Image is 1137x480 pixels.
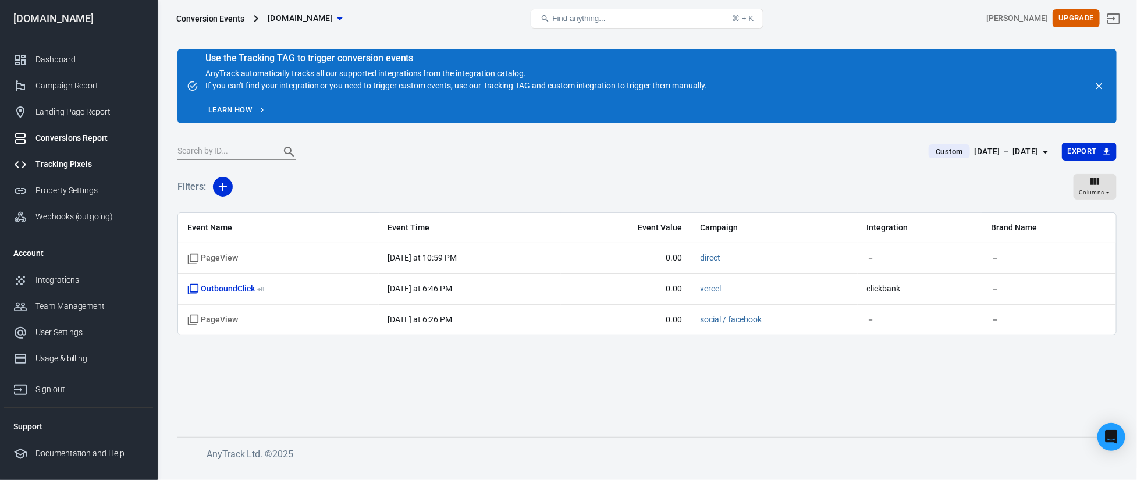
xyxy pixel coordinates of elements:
span: clickbank [867,283,973,295]
a: Sign out [1100,5,1128,33]
a: Usage & billing [4,346,153,372]
span: Standard event name [187,314,238,326]
button: Export [1062,143,1117,161]
span: direct [701,253,721,264]
a: Team Management [4,293,153,319]
span: Brand Name [992,222,1107,234]
span: Custom [931,146,967,158]
div: Conversion Events [176,13,244,24]
button: Upgrade [1053,9,1100,27]
div: Open Intercom Messenger [1097,423,1125,451]
div: Property Settings [35,184,144,197]
li: Account [4,239,153,267]
span: Columns [1079,187,1104,198]
button: [DOMAIN_NAME] [263,8,347,29]
li: Support [4,413,153,440]
a: Conversions Report [4,125,153,151]
button: Find anything...⌘ + K [531,9,763,29]
div: ⌘ + K [732,14,754,23]
span: Event Time [388,222,551,234]
span: Integration [867,222,973,234]
div: Campaign Report [35,80,144,92]
time: 2025-09-24T22:59:46-07:00 [388,253,457,262]
div: Integrations [35,274,144,286]
button: Custom[DATE] － [DATE] [919,142,1061,161]
span: Campaign [701,222,848,234]
div: Conversions Report [35,132,144,144]
div: Sign out [35,383,144,396]
div: Documentation and Help [35,447,144,460]
input: Search by ID... [177,144,271,159]
span: Standard event name [187,253,238,264]
span: quizforlove.xyz [268,11,333,26]
a: Learn how [205,101,269,119]
div: Usage & billing [35,353,144,365]
a: Webhooks (outgoing) [4,204,153,230]
span: － [992,253,1107,264]
a: Property Settings [4,177,153,204]
div: Account id: e7bbBimc [986,12,1048,24]
span: 0.00 [570,283,682,295]
div: Tracking Pixels [35,158,144,170]
h6: AnyTrack Ltd. © 2025 [207,447,1079,461]
div: Team Management [35,300,144,312]
span: Find anything... [552,14,605,23]
div: scrollable content [178,213,1116,335]
span: Event Value [570,222,682,234]
a: Tracking Pixels [4,151,153,177]
a: Dashboard [4,47,153,73]
a: social / facebook [701,315,762,324]
div: Webhooks (outgoing) [35,211,144,223]
div: Use the Tracking TAG to trigger conversion events [205,52,707,64]
h5: Filters: [177,168,206,205]
span: 0.00 [570,314,682,326]
a: vercel [701,284,722,293]
sup: + 8 [257,285,265,293]
div: [DATE] － [DATE] [975,144,1039,159]
button: close [1091,78,1107,94]
a: integration catalog [456,69,524,78]
span: － [867,253,973,264]
div: Landing Page Report [35,106,144,118]
span: social / facebook [701,314,762,326]
time: 2025-09-24T18:46:20-07:00 [388,284,452,293]
a: Campaign Report [4,73,153,99]
span: vercel [701,283,722,295]
span: 0.00 [570,253,682,264]
button: Columns [1074,174,1117,200]
span: OutboundClick [187,283,265,295]
a: direct [701,253,721,262]
button: Search [275,138,303,166]
a: Landing Page Report [4,99,153,125]
span: － [867,314,973,326]
a: Sign out [4,372,153,403]
div: AnyTrack automatically tracks all our supported integrations from the . If you can't find your in... [205,54,707,92]
a: Integrations [4,267,153,293]
span: － [992,314,1107,326]
span: － [992,283,1107,295]
time: 2025-09-24T18:26:16-07:00 [388,315,452,324]
div: User Settings [35,326,144,339]
div: Dashboard [35,54,144,66]
span: Event Name [187,222,350,234]
div: [DOMAIN_NAME] [4,13,153,24]
a: User Settings [4,319,153,346]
